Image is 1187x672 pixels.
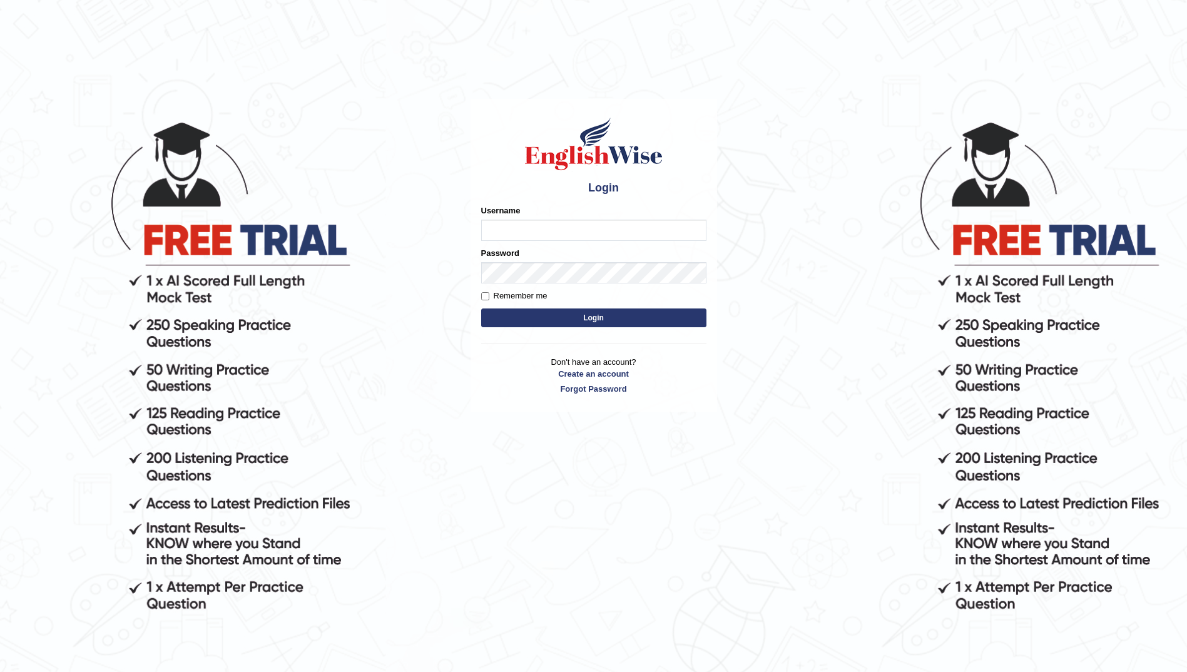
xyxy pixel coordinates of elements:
[522,116,665,172] img: Logo of English Wise sign in for intelligent practice with AI
[481,205,521,216] label: Username
[481,247,519,259] label: Password
[481,368,706,380] a: Create an account
[481,290,548,302] label: Remember me
[481,383,706,395] a: Forgot Password
[481,178,706,198] h4: Login
[481,356,706,395] p: Don't have an account?
[481,308,706,327] button: Login
[481,292,489,300] input: Remember me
